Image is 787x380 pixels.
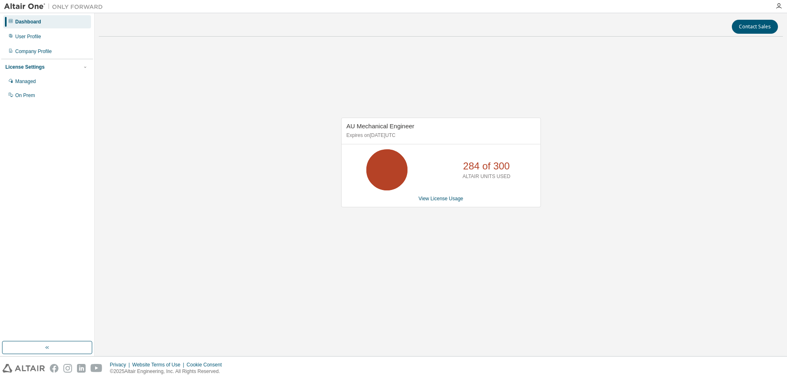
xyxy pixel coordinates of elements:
a: View License Usage [419,196,463,202]
div: Managed [15,78,36,85]
img: linkedin.svg [77,364,86,373]
button: Contact Sales [732,20,778,34]
div: License Settings [5,64,44,70]
div: Privacy [110,361,132,368]
p: © 2025 Altair Engineering, Inc. All Rights Reserved. [110,368,227,375]
img: altair_logo.svg [2,364,45,373]
img: facebook.svg [50,364,58,373]
p: Expires on [DATE] UTC [347,132,533,139]
span: AU Mechanical Engineer [347,123,414,130]
div: Dashboard [15,19,41,25]
p: 284 of 300 [463,159,510,173]
div: Website Terms of Use [132,361,186,368]
img: youtube.svg [91,364,102,373]
div: Company Profile [15,48,52,55]
div: Cookie Consent [186,361,226,368]
div: User Profile [15,33,41,40]
div: On Prem [15,92,35,99]
img: Altair One [4,2,107,11]
p: ALTAIR UNITS USED [463,173,510,180]
img: instagram.svg [63,364,72,373]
